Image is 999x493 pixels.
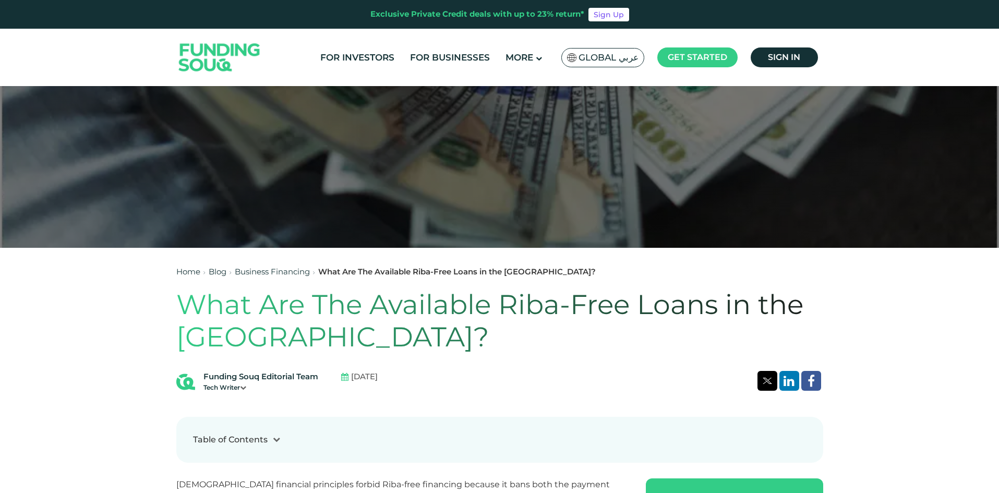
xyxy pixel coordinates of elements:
a: For Businesses [407,49,492,66]
div: Table of Contents [193,434,268,446]
div: Exclusive Private Credit deals with up to 23% return* [370,8,584,20]
span: Get started [668,52,727,62]
a: Home [176,267,200,276]
a: Blog [209,267,226,276]
span: Sign in [768,52,800,62]
a: Business Financing [235,267,310,276]
div: Funding Souq Editorial Team [203,371,318,383]
img: Blog Author [176,372,195,391]
span: More [505,52,533,63]
img: twitter [763,378,772,384]
span: [DATE] [351,371,378,383]
div: Tech Writer [203,383,318,392]
span: Global عربي [579,52,639,64]
a: Sign Up [588,8,629,21]
a: For Investors [318,49,397,66]
h1: What Are The Available Riba-Free Loans in the [GEOGRAPHIC_DATA]? [176,288,823,354]
img: SA Flag [567,53,576,62]
a: Sign in [751,47,818,67]
img: Logo [168,31,271,84]
div: What Are The Available Riba-Free Loans in the [GEOGRAPHIC_DATA]? [318,266,596,278]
